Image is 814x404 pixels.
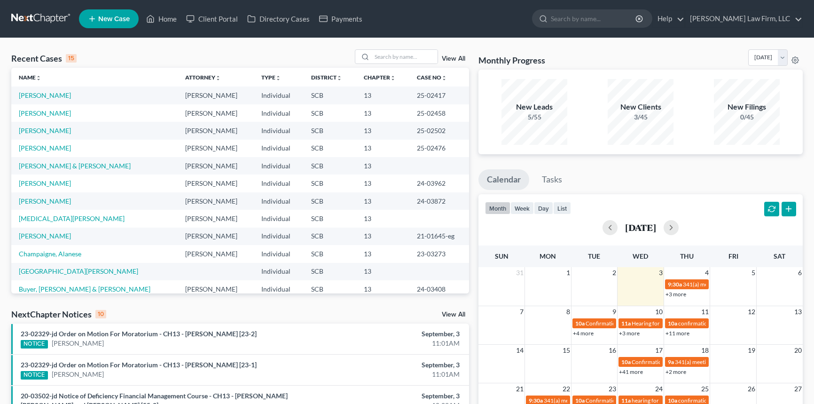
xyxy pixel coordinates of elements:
[632,397,704,404] span: hearing for [PERSON_NAME]
[243,10,314,27] a: Directory Cases
[311,74,342,81] a: Districtunfold_more
[654,306,664,317] span: 10
[19,74,41,81] a: Nameunfold_more
[409,280,469,298] td: 24-03408
[254,280,304,298] td: Individual
[654,383,664,395] span: 24
[320,339,460,348] div: 11:01AM
[700,383,710,395] span: 25
[36,75,41,81] i: unfold_more
[178,104,254,122] td: [PERSON_NAME]
[586,397,693,404] span: Confirmation Hearing for [PERSON_NAME]
[304,157,356,174] td: SCB
[178,228,254,245] td: [PERSON_NAME]
[304,280,356,298] td: SCB
[254,263,304,280] td: Individual
[793,345,803,356] span: 20
[515,345,524,356] span: 14
[19,109,71,117] a: [PERSON_NAME]
[304,228,356,245] td: SCB
[178,192,254,210] td: [PERSON_NAME]
[501,102,567,112] div: New Leads
[442,311,465,318] a: View All
[683,281,774,288] span: 341(a) meeting for [PERSON_NAME]
[19,267,138,275] a: [GEOGRAPHIC_DATA][PERSON_NAME]
[254,87,304,104] td: Individual
[562,383,571,395] span: 22
[668,320,677,327] span: 10a
[52,370,104,379] a: [PERSON_NAME]
[19,214,125,222] a: [MEDICAL_DATA][PERSON_NAME]
[178,140,254,157] td: [PERSON_NAME]
[19,197,71,205] a: [PERSON_NAME]
[619,330,640,337] a: +3 more
[19,144,71,152] a: [PERSON_NAME]
[314,10,367,27] a: Payments
[668,397,677,404] span: 10a
[19,162,131,170] a: [PERSON_NAME] & [PERSON_NAME]
[254,228,304,245] td: Individual
[573,330,594,337] a: +4 more
[409,122,469,139] td: 25-02502
[608,383,617,395] span: 23
[19,285,150,293] a: Buyer, [PERSON_NAME] & [PERSON_NAME]
[356,192,409,210] td: 13
[356,280,409,298] td: 13
[11,309,106,320] div: NextChapter Notices
[793,383,803,395] span: 27
[178,157,254,174] td: [PERSON_NAME]
[254,192,304,210] td: Individual
[441,75,447,81] i: unfold_more
[515,267,524,278] span: 31
[409,174,469,192] td: 24-03962
[611,267,617,278] span: 2
[185,74,221,81] a: Attorneyunfold_more
[19,91,71,99] a: [PERSON_NAME]
[575,320,585,327] span: 10a
[52,339,104,348] a: [PERSON_NAME]
[254,245,304,262] td: Individual
[747,383,756,395] span: 26
[21,361,257,369] a: 23-02329-jd Order on Motion For Moratorium - CH13 - [PERSON_NAME] [23-1]
[588,252,600,260] span: Tue
[586,320,692,327] span: Confirmation hearing for [PERSON_NAME]
[653,10,684,27] a: Help
[11,53,77,64] div: Recent Cases
[633,252,648,260] span: Wed
[320,391,460,401] div: September, 3
[704,267,710,278] span: 4
[356,245,409,262] td: 13
[261,74,281,81] a: Typeunfold_more
[565,306,571,317] span: 8
[608,345,617,356] span: 16
[356,104,409,122] td: 13
[728,252,738,260] span: Fri
[304,210,356,227] td: SCB
[793,306,803,317] span: 13
[478,55,545,66] h3: Monthly Progress
[21,330,257,338] a: 23-02329-jd Order on Motion For Moratorium - CH13 - [PERSON_NAME] [23-2]
[178,210,254,227] td: [PERSON_NAME]
[181,10,243,27] a: Client Portal
[320,329,460,339] div: September, 3
[356,174,409,192] td: 13
[519,306,524,317] span: 7
[675,358,766,365] span: 341(a) meeting for [PERSON_NAME]
[275,75,281,81] i: unfold_more
[19,250,81,258] a: Champaigne, Alanese
[304,140,356,157] td: SCB
[356,210,409,227] td: 13
[700,345,710,356] span: 18
[551,10,637,27] input: Search by name...
[621,397,631,404] span: 11a
[544,397,634,404] span: 341(a) meeting for [PERSON_NAME]
[797,267,803,278] span: 6
[356,263,409,280] td: 13
[665,291,686,298] a: +3 more
[356,140,409,157] td: 13
[442,55,465,62] a: View All
[747,345,756,356] span: 19
[356,228,409,245] td: 13
[19,232,71,240] a: [PERSON_NAME]
[254,157,304,174] td: Individual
